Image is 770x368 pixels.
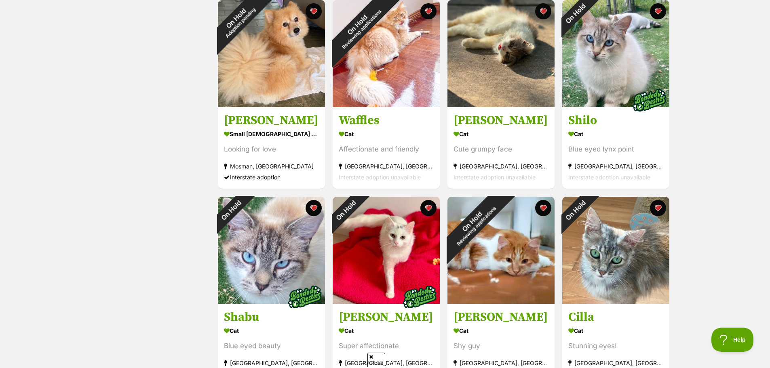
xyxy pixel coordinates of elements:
img: Cilla [562,197,669,304]
h3: [PERSON_NAME] [454,309,548,325]
div: On Hold [322,186,370,234]
div: [GEOGRAPHIC_DATA], [GEOGRAPHIC_DATA] [454,161,548,172]
div: Looking for love [224,144,319,155]
h3: Shilo [568,113,663,128]
div: Interstate adoption [224,172,319,183]
button: favourite [535,3,551,19]
button: favourite [420,3,437,19]
div: Cat [568,325,663,336]
div: On Hold [207,186,255,234]
button: favourite [306,200,322,216]
a: On Hold [562,101,669,109]
h3: [PERSON_NAME] [224,113,319,128]
div: Cat [568,128,663,140]
h3: Shabu [224,309,319,325]
button: favourite [306,3,322,19]
a: Waffles Cat Affectionate and friendly [GEOGRAPHIC_DATA], [GEOGRAPHIC_DATA] Interstate adoption un... [333,107,440,189]
img: Huxley [447,197,555,304]
div: Super affectionate [339,341,434,351]
iframe: Help Scout Beacon - Open [711,328,754,352]
img: bonded besties [629,80,669,121]
div: Cat [339,325,434,336]
div: Stunning eyes! [568,341,663,351]
span: Interstate adoption unavailable [339,174,421,181]
div: Mosman, [GEOGRAPHIC_DATA] [224,161,319,172]
div: Cat [224,325,319,336]
button: favourite [420,200,437,216]
a: [PERSON_NAME] Cat Cute grumpy face [GEOGRAPHIC_DATA], [GEOGRAPHIC_DATA] Interstate adoption unava... [447,107,555,189]
div: [GEOGRAPHIC_DATA], [GEOGRAPHIC_DATA] [568,161,663,172]
span: Reviewing applications [456,205,497,247]
a: Shilo Cat Blue eyed lynx point [GEOGRAPHIC_DATA], [GEOGRAPHIC_DATA] Interstate adoption unavailab... [562,107,669,189]
span: Adoption pending [224,7,257,39]
div: On Hold [429,179,519,268]
a: On Hold [218,297,325,305]
span: Close [367,353,385,367]
div: Cat [454,325,548,336]
div: Cute grumpy face [454,144,548,155]
div: On Hold [552,186,599,234]
div: Affectionate and friendly [339,144,434,155]
div: [GEOGRAPHIC_DATA], [GEOGRAPHIC_DATA] [339,161,434,172]
div: Blue eyed beauty [224,341,319,351]
a: On HoldAdoption pending [218,101,325,109]
span: Interstate adoption unavailable [454,174,536,181]
a: [PERSON_NAME] small [DEMOGRAPHIC_DATA] Dog Looking for love Mosman, [GEOGRAPHIC_DATA] Interstate ... [218,107,325,189]
span: Interstate adoption unavailable [568,174,650,181]
img: bonded besties [285,277,325,317]
button: favourite [650,3,666,19]
img: Elsa [333,197,440,304]
h3: [PERSON_NAME] [454,113,548,128]
button: favourite [650,200,666,216]
div: Cat [454,128,548,140]
div: small [DEMOGRAPHIC_DATA] Dog [224,128,319,140]
button: favourite [535,200,551,216]
div: Cat [339,128,434,140]
a: On Hold [562,297,669,305]
h3: Waffles [339,113,434,128]
h3: Cilla [568,309,663,325]
a: On HoldReviewing applications [333,101,440,109]
h3: [PERSON_NAME] [339,309,434,325]
span: Reviewing applications [341,8,382,50]
img: Shabu [218,197,325,304]
div: Blue eyed lynx point [568,144,663,155]
a: On HoldReviewing applications [447,297,555,305]
div: Shy guy [454,341,548,351]
a: On Hold [333,297,440,305]
img: bonded besties [399,277,440,317]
